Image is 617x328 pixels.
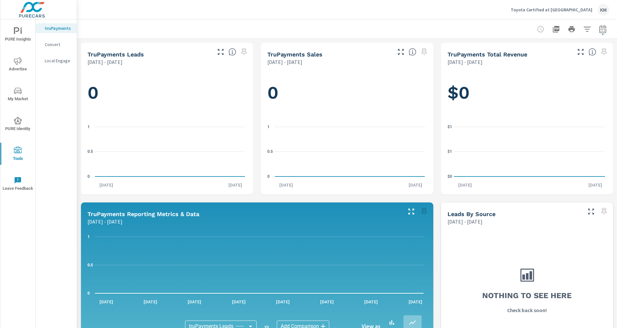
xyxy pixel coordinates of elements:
[95,298,118,305] p: [DATE]
[267,174,270,179] text: 0
[448,211,495,217] h5: Leads By Source
[227,298,250,305] p: [DATE]
[448,51,527,58] h5: truPayments Total Revenue
[267,58,302,66] p: [DATE] - [DATE]
[596,23,609,36] button: Select Date Range
[511,7,592,13] p: Toyota Certified at [GEOGRAPHIC_DATA]
[239,47,249,57] span: Select a preset date range to save this widget
[599,47,609,57] span: Select a preset date range to save this widget
[588,48,596,56] span: Total revenue from sales matched to a truPayments lead. [Source: This data is sourced from the de...
[448,125,452,129] text: $1
[2,27,33,43] span: PURE Insights
[267,149,273,154] text: 0.5
[404,182,427,188] p: [DATE]
[87,291,90,296] text: 0
[448,58,483,66] p: [DATE] - [DATE]
[507,306,547,314] p: Check back soon!
[267,125,270,129] text: 1
[139,298,162,305] p: [DATE]
[2,57,33,73] span: Advertise
[267,51,322,58] h5: truPayments Sales
[404,298,427,305] p: [DATE]
[224,182,247,188] p: [DATE]
[87,51,144,58] h5: truPayments Leads
[275,182,297,188] p: [DATE]
[87,211,199,217] h5: truPayments Reporting Metrics & Data
[448,174,452,179] text: $0
[45,41,72,48] p: Convert
[419,206,429,217] span: Select a preset date range to save this widget
[228,48,236,56] span: The number of truPayments leads.
[36,56,77,66] div: Local Engage
[87,58,122,66] p: [DATE] - [DATE]
[87,125,90,129] text: 1
[448,218,483,225] p: [DATE] - [DATE]
[2,87,33,103] span: My Market
[2,176,33,192] span: Leave Feedback
[419,47,429,57] span: Select a preset date range to save this widget
[406,206,416,217] button: Make Fullscreen
[215,47,226,57] button: Make Fullscreen
[36,40,77,49] div: Convert
[183,298,206,305] p: [DATE]
[482,290,572,301] h3: Nothing to see here
[576,47,586,57] button: Make Fullscreen
[0,19,35,199] div: nav menu
[396,47,406,57] button: Make Fullscreen
[87,82,247,104] h1: 0
[87,149,93,154] text: 0.5
[448,82,607,104] h1: $0
[45,57,72,64] p: Local Engage
[586,206,596,217] button: Make Fullscreen
[45,25,72,31] p: truPayments
[581,23,594,36] button: Apply Filters
[316,298,338,305] p: [DATE]
[87,218,122,225] p: [DATE] - [DATE]
[454,182,476,188] p: [DATE]
[409,48,416,56] span: Number of sales matched to a truPayments lead. [Source: This data is sourced from the dealer's DM...
[584,182,607,188] p: [DATE]
[360,298,382,305] p: [DATE]
[448,149,452,154] text: $1
[87,263,93,267] text: 0.5
[598,4,609,16] div: KM
[87,174,90,179] text: 0
[267,82,426,104] h1: 0
[272,298,294,305] p: [DATE]
[599,206,609,217] span: Select a preset date range to save this widget
[87,235,90,239] text: 1
[2,117,33,133] span: PURE Identity
[2,147,33,163] span: Tools
[95,182,118,188] p: [DATE]
[565,23,578,36] button: Print Report
[550,23,563,36] button: "Export Report to PDF"
[36,23,77,33] div: truPayments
